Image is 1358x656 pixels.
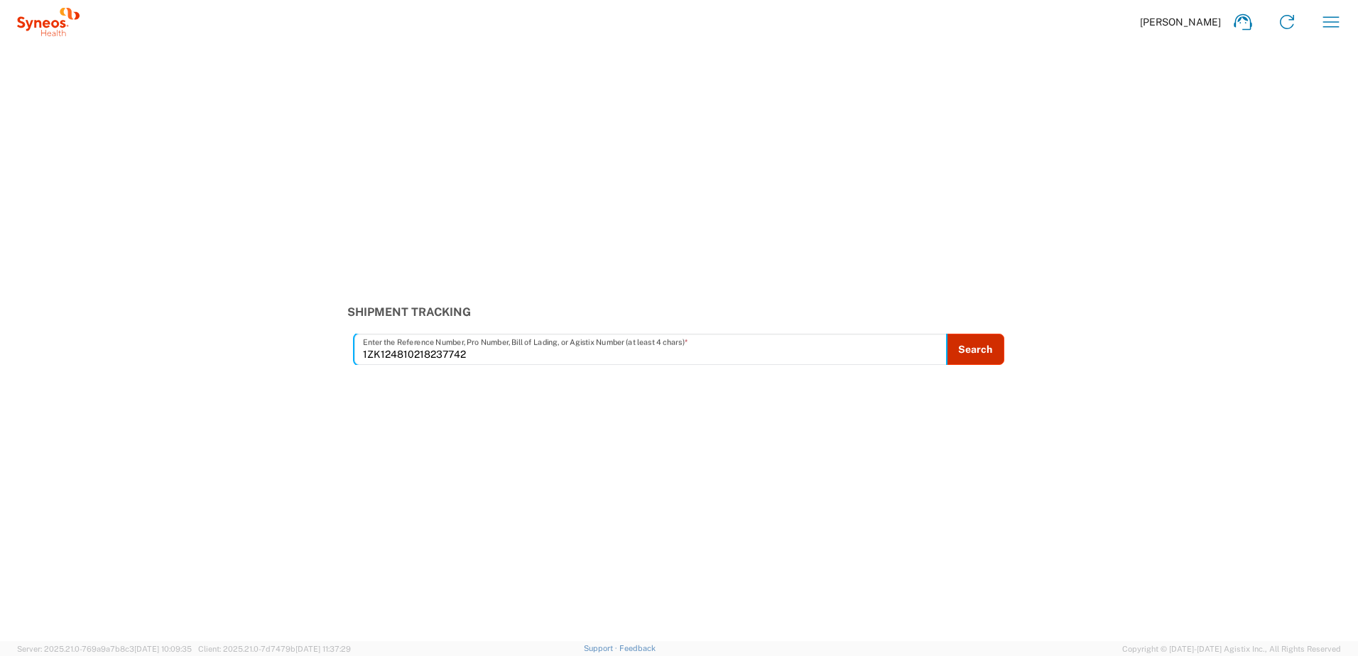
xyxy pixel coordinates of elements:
[134,645,192,653] span: [DATE] 10:09:35
[17,645,192,653] span: Server: 2025.21.0-769a9a7b8c3
[1122,643,1341,655] span: Copyright © [DATE]-[DATE] Agistix Inc., All Rights Reserved
[584,644,619,652] a: Support
[619,644,656,652] a: Feedback
[946,334,1004,365] button: Search
[1140,16,1221,28] span: [PERSON_NAME]
[295,645,351,653] span: [DATE] 11:37:29
[347,305,1011,319] h3: Shipment Tracking
[198,645,351,653] span: Client: 2025.21.0-7d7479b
